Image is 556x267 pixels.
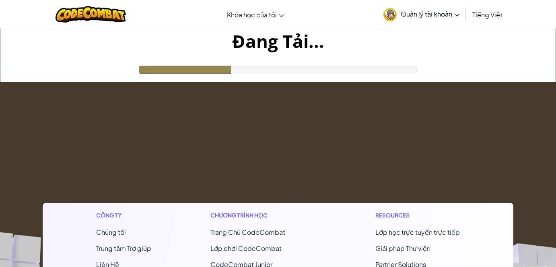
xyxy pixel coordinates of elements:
h1: Chương trình học [210,211,316,219]
img: CodeCombat logo [56,6,126,23]
h1: Công ty [96,211,151,219]
a: Lớp học trực tuyến trực tiếp [375,228,460,236]
span: Trang Chủ CodeCombat [210,228,285,236]
span: Tiếng Việt [472,10,502,19]
a: Lớp chơi CodeCombat [210,244,282,253]
a: Chúng tôi [96,228,126,236]
img: avatar [383,8,397,21]
a: Quản lý tài khoản [379,2,463,27]
a: Giải pháp Thư viện [375,244,430,253]
a: Tiếng Việt [468,4,507,25]
h1: Đang Tải... [0,29,556,54]
span: Khóa học của tôi [227,10,277,19]
span: Quản lý tài khoản [401,10,459,18]
h1: Resources [375,211,460,219]
a: Trung tâm Trợ giúp [96,244,151,253]
a: Khóa học của tôi [223,4,288,25]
